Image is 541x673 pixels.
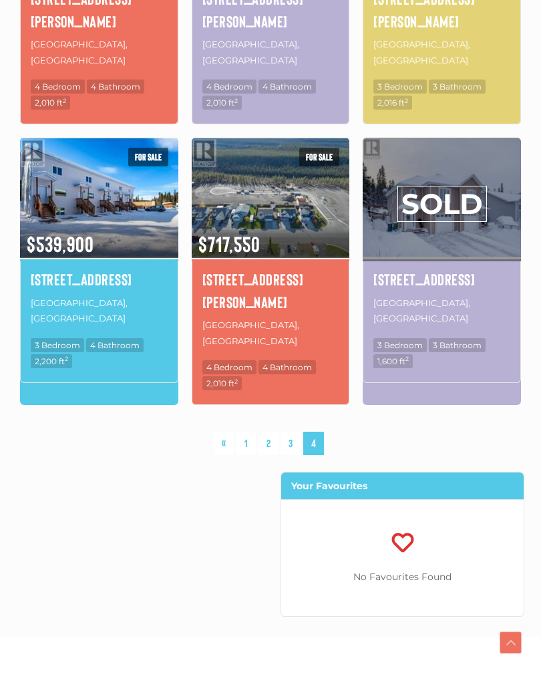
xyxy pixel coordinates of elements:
[299,148,339,166] span: For sale
[128,148,168,166] span: For sale
[202,316,339,350] p: [GEOGRAPHIC_DATA], [GEOGRAPHIC_DATA]
[192,214,350,258] span: $717,550
[373,35,510,70] p: [GEOGRAPHIC_DATA], [GEOGRAPHIC_DATA]
[202,360,256,374] span: 4 Bedroom
[31,80,85,94] span: 4 Bedroom
[373,80,427,94] span: 3 Bedroom
[234,378,238,385] sup: 2
[405,97,408,104] sup: 2
[429,80,486,94] span: 3 Bathroom
[202,268,339,313] a: [STREET_ADDRESS][PERSON_NAME]
[373,96,412,110] span: 2,016 ft
[303,432,324,455] span: 4
[291,480,367,492] strong: Your Favourites
[236,432,256,455] a: 1
[258,360,316,374] span: 4 Bathroom
[87,80,144,94] span: 4 Bathroom
[20,214,178,258] span: $539,900
[31,268,168,291] a: [STREET_ADDRESS]
[20,136,178,259] img: 134-18 AZURE ROAD, Whitehorse, Yukon
[373,268,510,291] a: [STREET_ADDRESS]
[31,96,70,110] span: 2,010 ft
[373,338,427,352] span: 3 Bedroom
[214,432,234,455] a: «
[202,376,242,390] span: 2,010 ft
[63,97,66,104] sup: 2
[31,294,168,328] p: [GEOGRAPHIC_DATA], [GEOGRAPHIC_DATA]
[31,354,72,368] span: 2,200 ft
[65,355,68,362] sup: 2
[373,294,510,328] p: [GEOGRAPHIC_DATA], [GEOGRAPHIC_DATA]
[202,80,256,94] span: 4 Bedroom
[31,35,168,70] p: [GEOGRAPHIC_DATA], [GEOGRAPHIC_DATA]
[281,569,524,585] p: No Favourites Found
[373,354,413,368] span: 1,600 ft
[405,355,409,362] sup: 2
[31,338,84,352] span: 3 Bedroom
[397,186,487,222] span: SOLD
[281,432,301,455] a: 3
[86,338,144,352] span: 4 Bathroom
[258,432,279,455] a: 2
[202,35,339,70] p: [GEOGRAPHIC_DATA], [GEOGRAPHIC_DATA]
[234,97,238,104] sup: 2
[429,338,486,352] span: 3 Bathroom
[202,96,242,110] span: 2,010 ft
[258,80,316,94] span: 4 Bathroom
[192,136,350,259] img: 26 BERYL PLACE, Whitehorse, Yukon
